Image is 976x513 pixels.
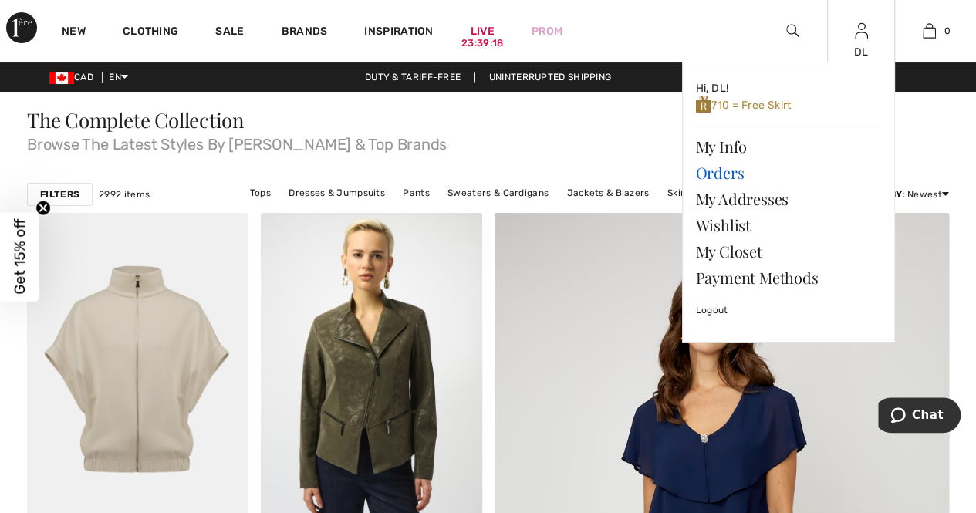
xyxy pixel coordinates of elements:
[471,23,495,39] a: Live23:39:18
[99,187,150,201] span: 2992 items
[855,22,868,40] img: My Info
[440,183,556,203] a: Sweaters & Cardigans
[123,25,178,41] a: Clothing
[215,25,244,41] a: Sale
[49,72,74,84] img: Canadian Dollar
[27,106,245,133] span: The Complete Collection
[532,23,562,39] a: Prom
[878,397,961,436] iframe: Opens a widget where you can chat to one of our agents
[62,25,86,41] a: New
[923,22,936,40] img: My Bag
[828,44,895,60] div: DL
[242,183,279,203] a: Tops
[860,187,949,201] div: : Newest
[281,183,393,203] a: Dresses & Jumpsuits
[695,99,791,112] span: 710 = Free Skirt
[695,133,882,160] a: My Info
[695,75,882,120] a: Hi, DL! 710 = Free Skirt
[282,25,328,41] a: Brands
[695,212,882,238] a: Wishlist
[364,25,433,41] span: Inspiration
[40,187,79,201] strong: Filters
[855,23,868,38] a: Sign In
[11,219,29,295] span: Get 15% off
[660,183,701,203] a: Skirts
[395,183,437,203] a: Pants
[695,291,882,329] a: Logout
[49,72,100,83] span: CAD
[559,183,657,203] a: Jackets & Blazers
[695,238,882,265] a: My Closet
[109,72,128,83] span: EN
[695,186,882,212] a: My Addresses
[695,95,711,114] img: loyalty_logo_r.svg
[695,82,728,95] span: Hi, DL!
[35,200,51,215] button: Close teaser
[786,22,799,40] img: search the website
[944,24,950,38] span: 0
[27,130,949,152] span: Browse The Latest Styles By [PERSON_NAME] & Top Brands
[695,160,882,186] a: Orders
[461,36,503,51] div: 23:39:18
[695,265,882,291] a: Payment Methods
[6,12,37,43] img: 1ère Avenue
[896,22,963,40] a: 0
